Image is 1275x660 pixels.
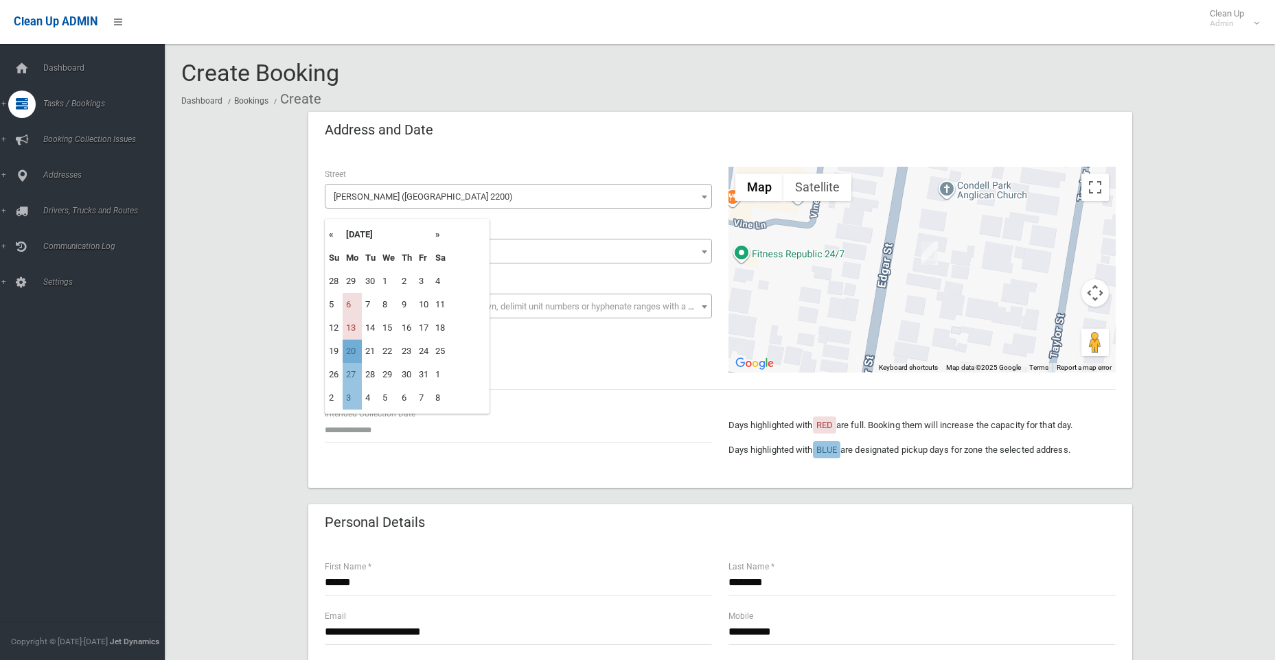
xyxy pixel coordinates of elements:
[362,316,379,340] td: 14
[783,174,851,201] button: Show satellite imagery
[398,316,415,340] td: 16
[735,174,783,201] button: Show street map
[362,386,379,410] td: 4
[343,386,362,410] td: 3
[181,96,222,106] a: Dashboard
[325,363,343,386] td: 26
[398,340,415,363] td: 23
[325,223,343,246] th: «
[39,170,175,180] span: Addresses
[343,340,362,363] td: 20
[362,270,379,293] td: 30
[1081,174,1109,201] button: Toggle fullscreen view
[325,293,343,316] td: 5
[398,386,415,410] td: 6
[39,134,175,144] span: Booking Collection Issues
[379,363,398,386] td: 29
[415,293,432,316] td: 10
[325,246,343,270] th: Su
[921,241,938,265] div: 201 Edgar Street, CONDELL PARK NSW 2200
[728,442,1116,458] p: Days highlighted with are designated pickup days for zone the selected address.
[14,15,97,28] span: Clean Up ADMIN
[398,246,415,270] th: Th
[362,340,379,363] td: 21
[343,363,362,386] td: 27
[432,386,449,410] td: 8
[379,316,398,340] td: 15
[432,316,449,340] td: 18
[328,242,709,261] span: 201
[415,386,432,410] td: 7
[379,246,398,270] th: We
[325,239,712,263] span: 201
[39,63,175,73] span: Dashboard
[328,187,709,207] span: Edgar Street (CONDELL PARK 2200)
[39,277,175,287] span: Settings
[379,340,398,363] td: 22
[343,293,362,316] td: 6
[362,246,379,270] th: Tu
[39,206,175,215] span: Drivers, Trucks and Routes
[325,316,343,340] td: 12
[379,293,398,316] td: 8
[362,293,379,316] td: 7
[432,293,449,316] td: 11
[325,340,343,363] td: 19
[398,363,415,386] td: 30
[362,363,379,386] td: 28
[343,270,362,293] td: 29
[308,509,441,536] header: Personal Details
[816,445,837,455] span: BLUE
[432,363,449,386] td: 1
[415,246,432,270] th: Fr
[343,246,362,270] th: Mo
[39,99,175,108] span: Tasks / Bookings
[379,270,398,293] td: 1
[946,364,1021,371] span: Map data ©2025 Google
[816,420,833,430] span: RED
[343,223,432,246] th: [DATE]
[432,270,449,293] td: 4
[879,363,938,373] button: Keyboard shortcuts
[1210,19,1244,29] small: Admin
[1203,8,1258,29] span: Clean Up
[181,59,339,86] span: Create Booking
[234,96,268,106] a: Bookings
[325,184,712,209] span: Edgar Street (CONDELL PARK 2200)
[343,316,362,340] td: 13
[110,637,159,646] strong: Jet Dynamics
[308,117,450,143] header: Address and Date
[379,386,398,410] td: 5
[325,386,343,410] td: 2
[1081,279,1109,307] button: Map camera controls
[732,355,777,373] a: Open this area in Google Maps (opens a new window)
[398,270,415,293] td: 2
[11,637,108,646] span: Copyright © [DATE]-[DATE]
[415,316,432,340] td: 17
[432,246,449,270] th: Sa
[432,223,449,246] th: »
[398,293,415,316] td: 9
[732,355,777,373] img: Google
[1029,364,1048,371] a: Terms (opens in new tab)
[1081,329,1109,356] button: Drag Pegman onto the map to open Street View
[415,340,432,363] td: 24
[1057,364,1112,371] a: Report a map error
[39,241,175,251] span: Communication Log
[432,340,449,363] td: 25
[271,86,321,112] li: Create
[325,270,343,293] td: 28
[334,301,717,311] span: Select the unit number from the dropdown, delimit unit numbers or hyphenate ranges with a comma
[728,417,1116,434] p: Days highlighted with are full. Booking them will increase the capacity for that day.
[415,270,432,293] td: 3
[415,363,432,386] td: 31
